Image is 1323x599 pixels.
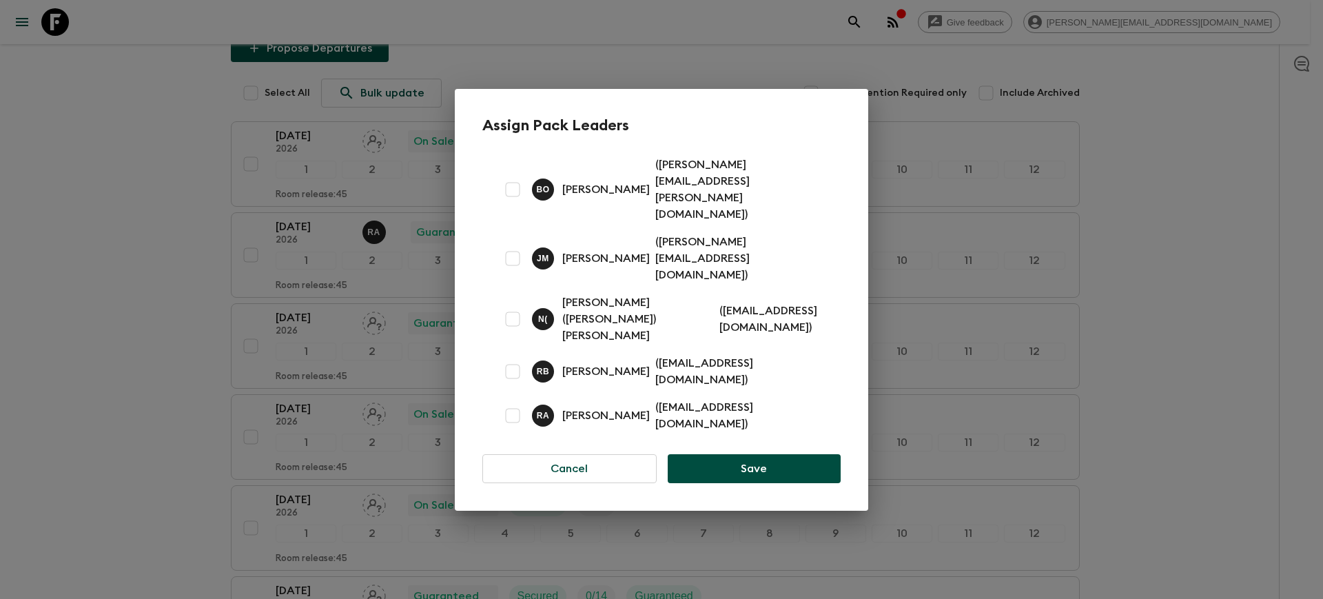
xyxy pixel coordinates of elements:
[655,399,824,432] p: ( [EMAIL_ADDRESS][DOMAIN_NAME] )
[655,355,824,388] p: ( [EMAIL_ADDRESS][DOMAIN_NAME] )
[562,181,650,198] p: [PERSON_NAME]
[562,250,650,267] p: [PERSON_NAME]
[719,303,824,336] p: ( [EMAIL_ADDRESS][DOMAIN_NAME] )
[562,363,650,380] p: [PERSON_NAME]
[538,314,548,325] p: N (
[536,184,549,195] p: B O
[537,410,550,421] p: R A
[537,366,550,377] p: R B
[537,253,549,264] p: J M
[655,234,824,283] p: ( [PERSON_NAME][EMAIL_ADDRESS][DOMAIN_NAME] )
[562,294,714,344] p: [PERSON_NAME] ([PERSON_NAME]) [PERSON_NAME]
[562,407,650,424] p: [PERSON_NAME]
[482,116,841,134] h2: Assign Pack Leaders
[668,454,841,483] button: Save
[482,454,657,483] button: Cancel
[655,156,824,223] p: ( [PERSON_NAME][EMAIL_ADDRESS][PERSON_NAME][DOMAIN_NAME] )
